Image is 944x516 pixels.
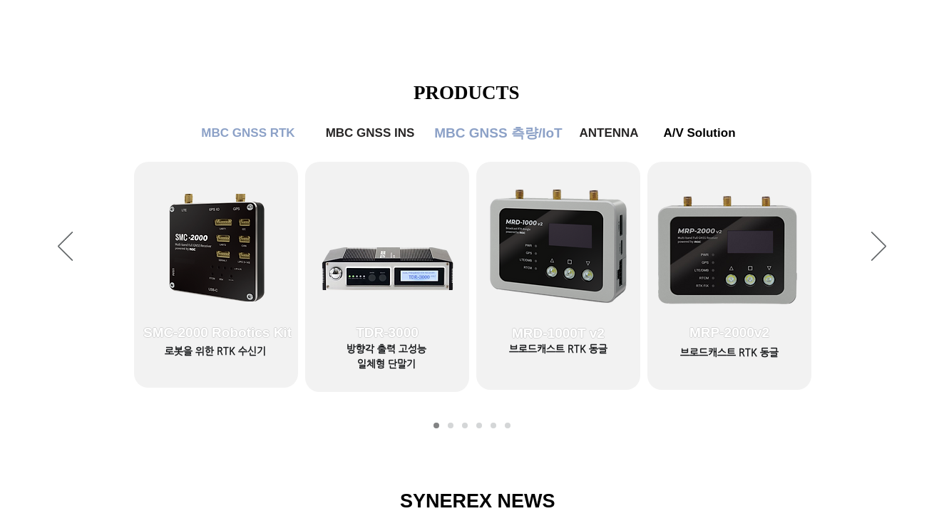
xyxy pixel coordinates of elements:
a: A/V Solution [653,119,746,148]
a: MBC GNSS INS [317,119,424,148]
button: 다음 [871,232,886,263]
span: MRD-1000T v2 [512,326,605,341]
a: MRD-1000T v2 [476,162,640,383]
a: MBC GNSS RTK2 [448,423,453,428]
iframe: Wix Chat [780,455,944,516]
a: MBC GNSS 측량/IoT [476,423,482,428]
nav: 슬라이드 [429,423,515,428]
span: TDR-3000 [356,325,419,341]
span: MBC GNSS 측량/IoT [434,124,562,143]
span: MBC GNSS INS [326,126,415,140]
span: SYNEREX NEWS [400,490,555,512]
button: 이전 [58,232,73,263]
a: ANTENNA [573,119,645,148]
a: TDR-3000 [305,162,469,383]
span: PRODUCTS [414,82,520,103]
a: A/V Solution [505,423,511,428]
span: MRP-2000v2 [689,325,769,341]
a: MBC GNSS 측량/IoT [431,119,566,148]
span: ANTENNA [579,126,638,140]
span: SMC-2000 Robotics Kit [143,325,292,341]
a: SMC-2000 Robotics Kit [135,162,299,383]
a: MRP-2000v2 [647,162,811,383]
span: MBC GNSS RTK [201,126,294,140]
a: MBC GNSS RTK1 [433,423,439,428]
a: MBC GNSS RTK [191,119,305,148]
span: A/V Solution [663,126,735,140]
a: MBC GNSS INS [462,423,468,428]
a: ANTENNA [491,423,496,428]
